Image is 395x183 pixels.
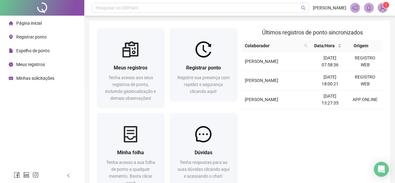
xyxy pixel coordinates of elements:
sup: Atualize o seu contato no menu Meus Dados [383,2,389,8]
span: Colaborador [245,42,301,49]
span: [PERSON_NAME] [245,78,278,83]
span: home [9,21,13,25]
span: search [304,44,308,48]
td: REGISTRO WEB [348,71,383,90]
span: Página inicial [16,21,42,26]
span: facebook [14,172,20,178]
span: [PERSON_NAME] [245,97,278,102]
span: clock-circle [9,62,13,67]
span: Registrar ponto [16,34,47,39]
td: [DATE] 18:00:21 [312,71,347,90]
img: 95130 [378,3,387,13]
span: environment [9,35,13,39]
span: Registre sua presença com rapidez e segurança clicando aqui! [177,75,230,94]
span: file [9,48,13,53]
a: Meus registrosTenha acesso aos seus registros de ponto, incluindo geolocalização e demais observa... [97,28,165,108]
span: Tenha respostas para as suas dúvidas clicando aqui e acessando o chat! [177,160,230,179]
span: Dúvidas [195,150,212,155]
td: [DATE] 13:27:35 [312,90,347,109]
td: REGISTRO WEB [348,52,383,71]
span: Espelho de ponto [16,48,50,53]
span: search [303,41,309,50]
span: Meus registros [114,65,147,71]
th: Origem [344,40,378,52]
span: Minhas solicitações [16,76,54,81]
span: bell [366,5,372,11]
span: search [301,6,306,10]
span: instagram [32,172,39,178]
span: linkedin [23,172,29,178]
span: Meus registros [16,62,45,67]
a: Registrar pontoRegistre sua presença com rapidez e segurança clicando aqui! [170,28,237,101]
span: 1 [385,3,387,7]
th: Data/Hora [310,40,344,52]
div: Open Intercom Messenger [374,162,389,177]
span: Data/Hora [313,42,337,49]
span: Tenha acesso aos seus registros de ponto, incluindo geolocalização e demais observações! [105,75,156,101]
span: Minha folha [117,150,144,155]
td: [DATE] 07:58:36 [312,52,347,71]
span: [PERSON_NAME] [313,4,346,11]
span: left [66,173,71,178]
span: Registrar ponto [186,65,221,71]
span: schedule [9,76,13,80]
td: APP ONLINE [348,90,383,109]
span: notification [352,5,358,11]
span: [PERSON_NAME] [245,59,278,64]
span: Últimos registros de ponto sincronizados [262,29,363,36]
